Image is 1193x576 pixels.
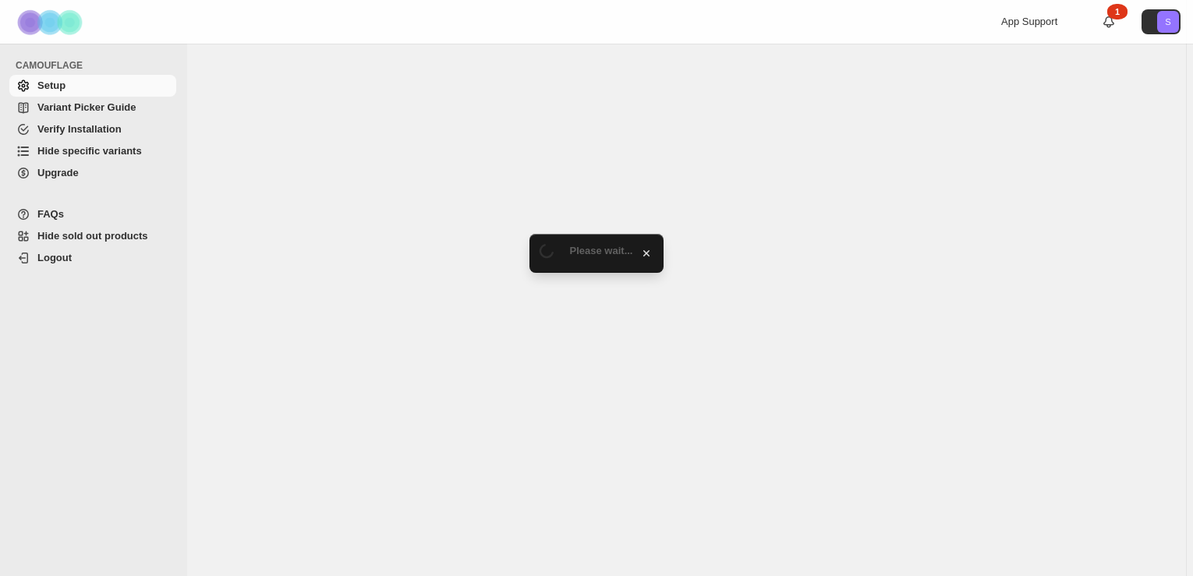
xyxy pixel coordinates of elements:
a: Variant Picker Guide [9,97,176,118]
span: Verify Installation [37,123,122,135]
span: Upgrade [37,167,79,178]
span: Please wait... [570,245,633,256]
a: Upgrade [9,162,176,184]
span: CAMOUFLAGE [16,59,179,72]
img: Camouflage [12,1,90,44]
span: Avatar with initials S [1157,11,1179,33]
span: App Support [1001,16,1057,27]
span: Variant Picker Guide [37,101,136,113]
text: S [1165,17,1170,27]
a: Verify Installation [9,118,176,140]
a: FAQs [9,203,176,225]
a: Setup [9,75,176,97]
span: Hide specific variants [37,145,142,157]
button: Avatar with initials S [1142,9,1181,34]
a: Logout [9,247,176,269]
span: Setup [37,80,65,91]
div: 1 [1107,4,1128,19]
span: FAQs [37,208,64,220]
a: Hide specific variants [9,140,176,162]
a: 1 [1101,14,1117,30]
a: Hide sold out products [9,225,176,247]
span: Logout [37,252,72,263]
span: Hide sold out products [37,230,148,242]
